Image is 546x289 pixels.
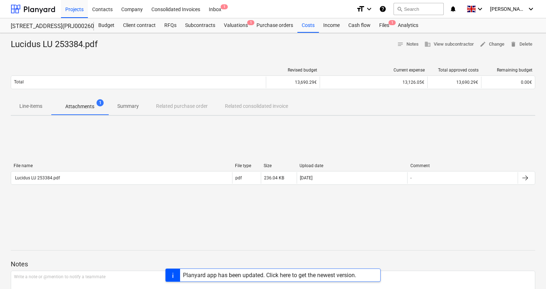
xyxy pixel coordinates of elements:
span: [PERSON_NAME] [490,6,526,12]
span: Notes [397,40,419,49]
a: Income [319,18,344,33]
button: View subcontractor [422,39,477,50]
div: 13,690.29€ [266,77,320,88]
a: Budget [94,18,119,33]
a: Purchase orders [252,18,297,33]
div: Upload date [300,163,405,168]
div: Lucidus LU 253384.pdf [11,39,103,50]
button: Notes [394,39,422,50]
p: Summary [117,102,139,110]
div: pdf [235,175,242,180]
div: 13,126.05€ [323,80,424,85]
span: 1 [389,20,396,25]
a: Costs [297,18,319,33]
div: [STREET_ADDRESS](PRJ0002600) 2601946 [11,23,85,30]
p: Notes [11,260,535,269]
button: Change [477,39,507,50]
div: Remaining budget [484,68,532,73]
div: Files [375,18,394,33]
span: 1 [247,20,254,25]
i: Knowledge base [379,5,386,13]
span: 0.00€ [521,80,532,85]
span: 1 [97,99,104,106]
i: keyboard_arrow_down [527,5,535,13]
span: View subcontractor [424,40,474,49]
i: notifications [449,5,457,13]
div: 13,690.29€ [427,77,481,88]
iframe: Chat Widget [510,254,546,289]
div: Planyard app has been updated. Click here to get the newest version. [183,272,356,279]
div: Current expense [323,68,425,73]
div: Comment [410,163,516,168]
i: format_size [356,5,365,13]
span: 1 [221,4,228,9]
i: keyboard_arrow_down [365,5,373,13]
i: keyboard_arrow_down [476,5,484,13]
div: Valuations [220,18,252,33]
a: Cash flow [344,18,375,33]
a: Files1 [375,18,394,33]
div: 236.04 KB [264,175,284,180]
div: File type [235,163,258,168]
span: search [397,6,403,12]
span: Delete [510,40,532,49]
div: [DATE] [300,175,312,180]
span: delete [510,41,517,47]
div: Size [264,163,294,168]
span: notes [397,41,404,47]
div: Revised budget [269,68,317,73]
span: business [424,41,431,47]
button: Delete [507,39,535,50]
div: Total approved costs [430,68,479,73]
span: Change [480,40,504,49]
span: edit [480,41,486,47]
div: - [410,175,411,180]
a: Client contract [119,18,160,33]
div: File name [14,163,229,168]
p: Line-items [19,102,42,110]
a: Valuations1 [220,18,252,33]
a: RFQs [160,18,181,33]
div: Lucidus LU 253384.pdf [14,175,60,180]
a: Analytics [394,18,423,33]
button: Search [394,3,444,15]
p: Total [14,79,24,85]
p: Attachments [65,103,94,110]
a: Subcontracts [181,18,220,33]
